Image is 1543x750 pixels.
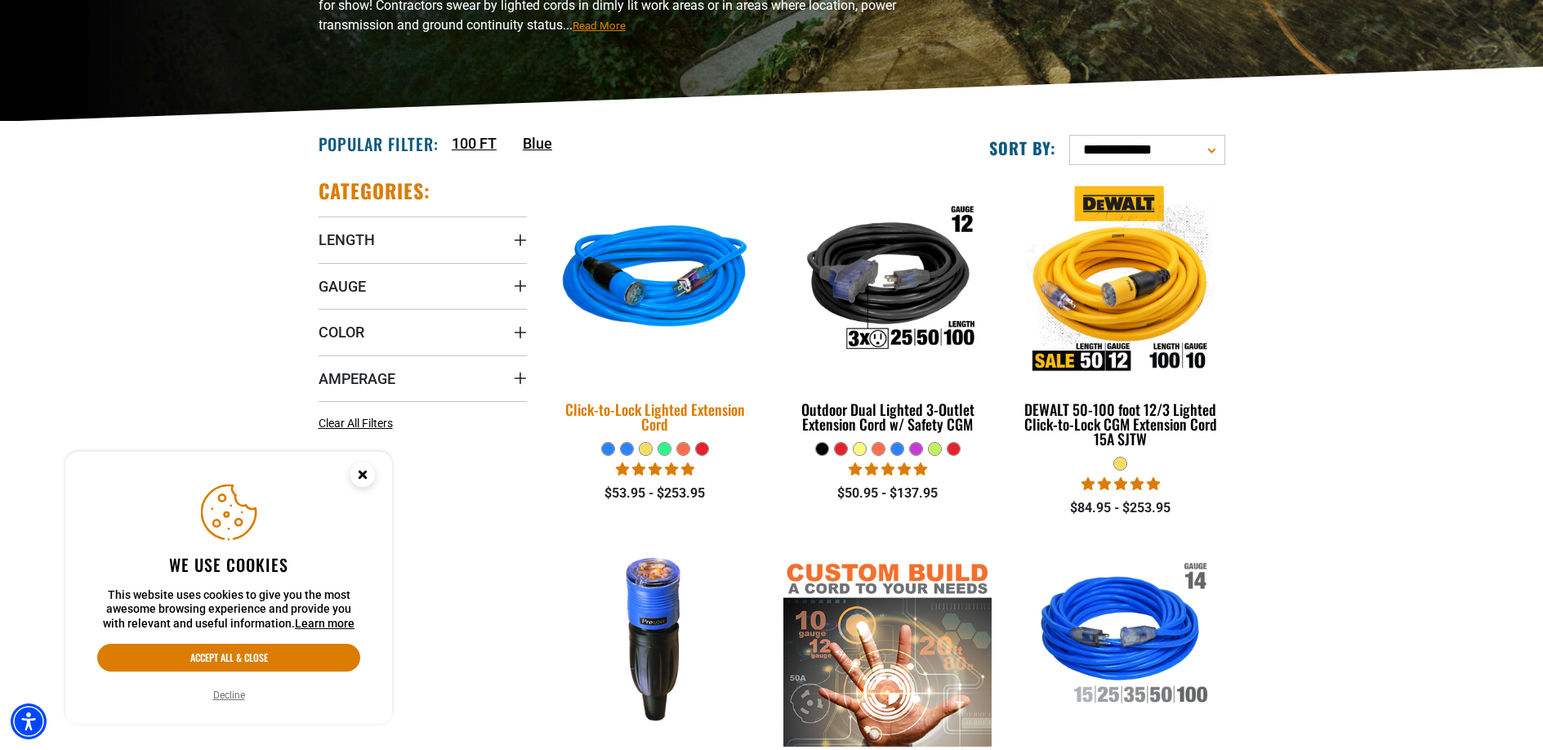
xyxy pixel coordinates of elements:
a: Outdoor Dual Lighted 3-Outlet Extension Cord w/ Safety CGM Outdoor Dual Lighted 3-Outlet Extensio... [783,178,992,441]
div: $53.95 - $253.95 [551,484,760,503]
span: 4.87 stars [616,462,694,477]
div: $84.95 - $253.95 [1016,498,1224,518]
div: $50.95 - $137.95 [783,484,992,503]
img: DIY 15A-125V Click-to-Lock Lighted Connector [552,542,758,730]
summary: Gauge [319,263,527,309]
img: Outdoor Dual Lighted 3-Outlet Extension Cord w/ Safety CGM [785,186,991,374]
summary: Color [319,309,527,355]
aside: Cookie Consent [65,452,392,725]
div: Click-to-Lock Lighted Extension Cord [551,402,760,431]
p: This website uses cookies to give you the most awesome browsing experience and provide you with r... [97,588,360,632]
span: 4.84 stars [1081,476,1160,492]
img: Indoor Dual Lighted Extension Cord w/ Safety CGM [1018,542,1224,730]
summary: Length [319,217,527,262]
span: Gauge [319,277,366,296]
img: DEWALT 50-100 foot 12/3 Lighted Click-to-Lock CGM Extension Cord 15A SJTW [1018,186,1224,374]
h2: Categories: [319,178,431,203]
div: Outdoor Dual Lighted 3-Outlet Extension Cord w/ Safety CGM [783,402,992,431]
label: Sort by: [989,137,1056,158]
span: Read More [573,20,626,32]
button: Accept all & close [97,644,360,672]
a: DEWALT 50-100 foot 12/3 Lighted Click-to-Lock CGM Extension Cord 15A SJTW DEWALT 50-100 foot 12/3... [1016,178,1224,456]
span: Amperage [319,369,395,388]
h2: Popular Filter: [319,133,439,154]
span: Length [319,230,375,249]
span: Color [319,323,364,342]
span: Clear All Filters [319,417,393,430]
a: This website uses cookies to give you the most awesome browsing experience and provide you with r... [295,617,355,630]
summary: Amperage [319,355,527,401]
button: Decline [208,687,250,703]
img: blue [541,176,769,385]
span: 4.80 stars [849,462,927,477]
div: Accessibility Menu [11,703,47,739]
a: blue Click-to-Lock Lighted Extension Cord [551,178,760,441]
a: Blue [523,132,552,154]
h2: We use cookies [97,554,360,575]
div: DEWALT 50-100 foot 12/3 Lighted Click-to-Lock CGM Extension Cord 15A SJTW [1016,402,1224,446]
a: Clear All Filters [319,415,399,432]
a: 100 FT [452,132,497,154]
